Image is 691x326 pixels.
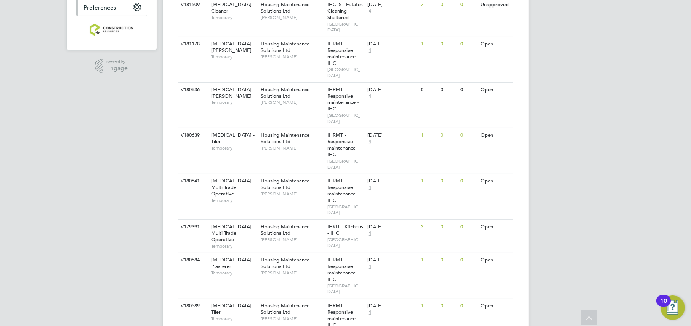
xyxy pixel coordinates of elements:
[419,37,439,51] div: 1
[479,83,512,97] div: Open
[211,54,257,60] span: Temporary
[459,128,479,142] div: 0
[327,178,359,203] span: IHRMT - Responsive maintenance - IHC
[367,309,372,316] span: 4
[367,303,417,309] div: [DATE]
[179,37,206,51] div: V181178
[211,197,257,203] span: Temporary
[367,224,417,230] div: [DATE]
[261,132,309,145] span: Housing Maintenance Solutions Ltd
[327,86,359,112] span: IHRMT - Responsive maintenance - IHC
[439,37,459,51] div: 0
[327,158,364,170] span: [GEOGRAPHIC_DATA]
[211,86,255,99] span: [MEDICAL_DATA] - [PERSON_NAME]
[367,8,372,15] span: 4
[179,83,206,97] div: V180636
[367,263,372,270] span: 4
[261,1,309,14] span: Housing Maintenance Solutions Ltd
[367,257,417,263] div: [DATE]
[261,223,309,236] span: Housing Maintenance Solutions Ltd
[211,257,255,270] span: [MEDICAL_DATA] - Plasterer
[479,253,512,267] div: Open
[367,139,372,145] span: 4
[367,47,372,54] span: 4
[367,132,417,139] div: [DATE]
[367,41,417,47] div: [DATE]
[95,59,128,73] a: Powered byEngage
[211,145,257,151] span: Temporary
[661,295,685,320] button: Open Resource Center, 10 new notifications
[261,15,324,21] span: [PERSON_NAME]
[106,59,128,65] span: Powered by
[419,299,439,313] div: 1
[419,83,439,97] div: 0
[261,316,324,322] span: [PERSON_NAME]
[261,237,324,243] span: [PERSON_NAME]
[211,316,257,322] span: Temporary
[419,253,439,267] div: 1
[459,299,479,313] div: 0
[479,174,512,188] div: Open
[90,24,133,36] img: construction-resources-logo-retina.png
[439,174,459,188] div: 0
[459,37,479,51] div: 0
[179,128,206,142] div: V180639
[660,301,667,311] div: 10
[179,253,206,267] div: V180584
[327,204,364,216] span: [GEOGRAPHIC_DATA]
[261,270,324,276] span: [PERSON_NAME]
[179,174,206,188] div: V180641
[211,270,257,276] span: Temporary
[327,21,364,33] span: [GEOGRAPHIC_DATA]
[479,128,512,142] div: Open
[327,237,364,249] span: [GEOGRAPHIC_DATA]
[419,220,439,234] div: 2
[261,86,309,99] span: Housing Maintenance Solutions Ltd
[327,40,359,66] span: IHRMT - Responsive maintenance - IHC
[327,132,359,158] span: IHRMT - Responsive maintenance - IHC
[261,145,324,151] span: [PERSON_NAME]
[261,54,324,60] span: [PERSON_NAME]
[106,65,128,72] span: Engage
[367,178,417,184] div: [DATE]
[459,253,479,267] div: 0
[211,223,255,243] span: [MEDICAL_DATA] - Multi Trade Operative
[419,174,439,188] div: 1
[327,257,359,282] span: IHRMT - Responsive maintenance - IHC
[367,230,372,237] span: 4
[211,132,255,145] span: [MEDICAL_DATA] - Tiler
[211,243,257,249] span: Temporary
[261,302,309,315] span: Housing Maintenance Solutions Ltd
[261,191,324,197] span: [PERSON_NAME]
[479,299,512,313] div: Open
[261,99,324,105] span: [PERSON_NAME]
[479,220,512,234] div: Open
[211,302,255,315] span: [MEDICAL_DATA] - Tiler
[439,253,459,267] div: 0
[261,40,309,53] span: Housing Maintenance Solutions Ltd
[261,178,309,190] span: Housing Maintenance Solutions Ltd
[327,223,363,236] span: IHKIT - Kitchens - IHC
[459,83,479,97] div: 0
[179,220,206,234] div: V179391
[211,15,257,21] span: Temporary
[479,37,512,51] div: Open
[179,299,206,313] div: V180589
[439,83,459,97] div: 0
[439,220,459,234] div: 0
[367,93,372,100] span: 4
[261,257,309,270] span: Housing Maintenance Solutions Ltd
[211,40,255,53] span: [MEDICAL_DATA] - [PERSON_NAME]
[76,24,147,36] a: Go to home page
[327,112,364,124] span: [GEOGRAPHIC_DATA]
[84,4,117,11] span: Preferences
[327,283,364,295] span: [GEOGRAPHIC_DATA]
[327,1,363,21] span: IHCLS - Estates Cleaning - Sheltered
[439,128,459,142] div: 0
[367,184,372,191] span: 4
[459,220,479,234] div: 0
[367,87,417,93] div: [DATE]
[327,66,364,78] span: [GEOGRAPHIC_DATA]
[211,99,257,105] span: Temporary
[439,299,459,313] div: 0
